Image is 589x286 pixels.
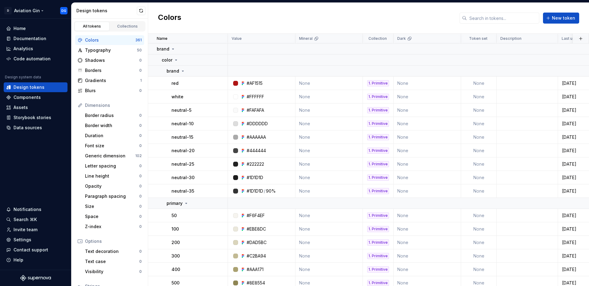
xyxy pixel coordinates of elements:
td: None [461,249,497,263]
button: DAviation GinDG [1,4,70,17]
td: None [295,90,363,103]
div: 361 [135,38,142,43]
div: Size [85,203,139,209]
td: None [394,90,461,103]
td: None [295,209,363,222]
div: 1. Primitive [367,188,389,194]
div: 0 [139,184,142,189]
div: Opacity [85,183,139,189]
a: Visibility0 [83,267,144,277]
div: #DDDDDD [247,121,268,127]
p: neutral-25 [171,161,194,167]
div: #F6F4EF [247,213,265,219]
td: None [461,209,497,222]
div: 0 [139,204,142,209]
td: None [394,222,461,236]
td: None [394,157,461,171]
td: None [394,77,461,90]
div: Storybook stories [13,115,51,121]
div: Colors [85,37,135,43]
div: #FAFAFA [247,107,264,113]
div: Dimensions [85,102,142,108]
td: None [394,236,461,249]
div: Design system data [5,75,41,80]
div: 0 [139,224,142,229]
td: None [394,103,461,117]
svg: Supernova Logo [20,275,51,281]
p: 200 [171,239,180,246]
div: Invite team [13,227,37,233]
div: DG [61,8,66,13]
p: brand [157,46,169,52]
a: Size0 [83,201,144,211]
div: Visibility [85,269,139,275]
p: 300 [171,253,180,259]
td: None [295,77,363,90]
td: None [461,130,497,144]
div: Typography [85,47,137,53]
td: None [461,90,497,103]
p: Value [232,36,242,41]
div: 0 [139,123,142,128]
div: Collections [112,24,143,29]
div: Space [85,213,139,220]
div: 0 [139,214,142,219]
td: None [461,117,497,130]
a: Line height0 [83,171,144,181]
div: Duration [85,133,139,139]
a: Space0 [83,212,144,221]
div: Options [85,238,142,244]
td: None [394,171,461,184]
span: New token [552,15,575,21]
div: 1. Primitive [367,239,389,246]
div: #C2BA94 [247,253,266,259]
td: None [394,184,461,198]
a: Colors361 [75,35,144,45]
div: 50 [137,48,142,53]
div: Gradients [85,77,140,84]
td: None [394,263,461,276]
a: Text case0 [83,257,144,266]
td: None [461,222,497,236]
div: All tokens [77,24,107,29]
div: Border width [85,122,139,129]
div: 1. Primitive [367,107,389,113]
td: None [461,236,497,249]
a: Storybook stories [4,113,67,122]
div: #1D1D1D [247,188,263,194]
div: Notifications [13,206,41,213]
div: 0 [139,269,142,274]
div: Analytics [13,46,33,52]
div: 0 [139,164,142,168]
a: Components [4,92,67,102]
div: Shadows [85,57,139,63]
div: Paragraph spacing [85,193,139,199]
div: 1. Primitive [367,161,389,167]
div: 102 [135,153,142,158]
div: Line height [85,173,139,179]
div: #444444 [247,148,266,154]
a: Border radius0 [83,111,144,120]
h2: Colors [158,13,181,24]
p: Dark [397,36,406,41]
input: Search in tokens... [467,13,539,24]
td: None [295,222,363,236]
p: neutral-5 [171,107,191,113]
p: neutral-35 [171,188,194,194]
button: Help [4,255,67,265]
div: 0 [139,68,142,73]
button: Notifications [4,205,67,214]
p: 400 [171,266,180,273]
div: 1. Primitive [367,253,389,259]
div: 0 [139,58,142,63]
div: Settings [13,237,31,243]
td: None [295,144,363,157]
a: Opacity0 [83,181,144,191]
div: 0 [139,113,142,118]
div: 1. Primitive [367,213,389,219]
td: None [295,171,363,184]
td: None [295,117,363,130]
div: #1D1D1D [247,175,263,181]
p: brand [167,68,179,74]
div: #222222 [247,161,264,167]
